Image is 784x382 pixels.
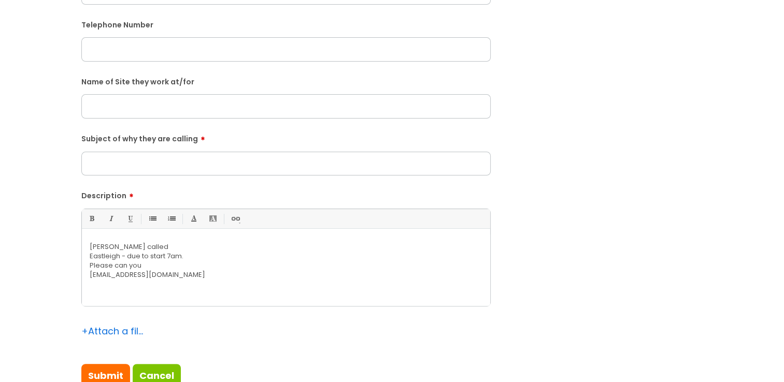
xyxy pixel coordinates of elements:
a: Bold (Ctrl-B) [85,212,98,225]
a: 1. Ordered List (Ctrl-Shift-8) [165,212,178,225]
a: Italic (Ctrl-I) [104,212,117,225]
a: Link [229,212,241,225]
a: Font Color [187,212,200,225]
a: • Unordered List (Ctrl-Shift-7) [146,212,159,225]
p: Eastleigh - due to start 7am. [90,252,482,261]
label: Name of Site they work at/for [81,76,491,86]
div: Attach a file [81,323,144,340]
p: [PERSON_NAME] called [90,242,482,252]
p: [EMAIL_ADDRESS][DOMAIN_NAME] [90,270,482,280]
p: Please can you [90,261,482,270]
a: Underline(Ctrl-U) [123,212,136,225]
label: Telephone Number [81,19,491,30]
label: Description [81,188,491,200]
span: + [81,325,88,337]
label: Subject of why they are calling [81,131,491,143]
a: Back Color [206,212,219,225]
